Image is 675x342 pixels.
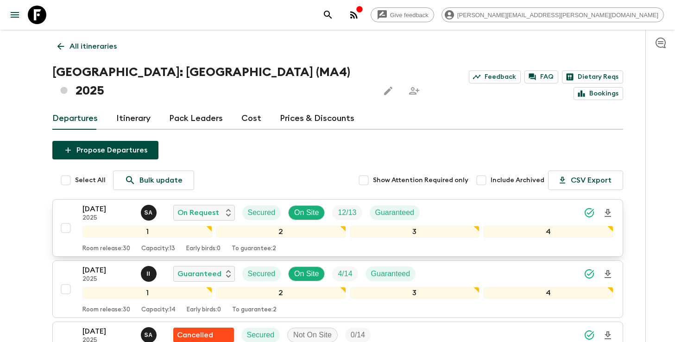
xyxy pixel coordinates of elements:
[452,12,663,19] span: [PERSON_NAME][EMAIL_ADDRESS][PERSON_NAME][DOMAIN_NAME]
[232,245,276,253] p: To guarantee: 2
[141,245,175,253] p: Capacity: 13
[351,329,365,341] p: 0 / 14
[82,306,130,314] p: Room release: 30
[280,108,354,130] a: Prices & Discounts
[52,260,623,318] button: [DATE]2025Ismail IngriouiGuaranteedSecuredOn SiteTrip FillGuaranteed1234Room release:30Capacity:1...
[405,82,423,100] span: Share this itinerary
[548,171,623,190] button: CSV Export
[350,226,480,238] div: 3
[113,171,194,190] a: Bulk update
[574,87,623,100] a: Bookings
[602,330,613,341] svg: Download Onboarding
[169,108,223,130] a: Pack Leaders
[141,269,158,276] span: Ismail Ingrioui
[145,331,153,339] p: S A
[82,265,133,276] p: [DATE]
[147,270,151,278] p: I I
[141,266,158,282] button: II
[350,287,480,299] div: 3
[371,268,410,279] p: Guaranteed
[584,329,595,341] svg: Synced Successfully
[82,203,133,215] p: [DATE]
[319,6,337,24] button: search adventures
[442,7,664,22] div: [PERSON_NAME][EMAIL_ADDRESS][PERSON_NAME][DOMAIN_NAME]
[52,37,122,56] a: All itineraries
[82,215,133,222] p: 2025
[242,205,281,220] div: Secured
[82,245,130,253] p: Room release: 30
[52,63,372,100] h1: [GEOGRAPHIC_DATA]: [GEOGRAPHIC_DATA] (MA4) 2025
[242,266,281,281] div: Secured
[216,287,346,299] div: 2
[248,268,276,279] p: Secured
[82,287,213,299] div: 1
[186,245,221,253] p: Early birds: 0
[247,329,275,341] p: Secured
[293,329,332,341] p: Not On Site
[187,306,221,314] p: Early birds: 0
[82,226,213,238] div: 1
[524,70,558,83] a: FAQ
[141,330,158,337] span: Samir Achahri
[82,276,133,283] p: 2025
[288,266,325,281] div: On Site
[145,209,153,216] p: S A
[69,41,117,52] p: All itineraries
[584,268,595,279] svg: Synced Successfully
[469,70,521,83] a: Feedback
[177,329,213,341] p: Cancelled
[52,141,158,159] button: Propose Departures
[602,208,613,219] svg: Download Onboarding
[6,6,24,24] button: menu
[248,207,276,218] p: Secured
[602,269,613,280] svg: Download Onboarding
[116,108,151,130] a: Itinerary
[52,199,623,257] button: [DATE]2025Samir AchahriOn RequestSecuredOn SiteTrip FillGuaranteed1234Room release:30Capacity:13E...
[232,306,277,314] p: To guarantee: 2
[141,208,158,215] span: Samir Achahri
[139,175,183,186] p: Bulk update
[177,207,219,218] p: On Request
[338,207,356,218] p: 12 / 13
[332,266,358,281] div: Trip Fill
[141,205,158,221] button: SA
[82,326,133,337] p: [DATE]
[294,207,319,218] p: On Site
[385,12,434,19] span: Give feedback
[483,287,613,299] div: 4
[75,176,106,185] span: Select All
[338,268,352,279] p: 4 / 14
[584,207,595,218] svg: Synced Successfully
[241,108,261,130] a: Cost
[491,176,544,185] span: Include Archived
[379,82,397,100] button: Edit this itinerary
[371,7,434,22] a: Give feedback
[177,268,221,279] p: Guaranteed
[562,70,623,83] a: Dietary Reqs
[332,205,362,220] div: Trip Fill
[288,205,325,220] div: On Site
[294,268,319,279] p: On Site
[52,108,98,130] a: Departures
[216,226,346,238] div: 2
[483,226,613,238] div: 4
[375,207,415,218] p: Guaranteed
[141,306,176,314] p: Capacity: 14
[373,176,468,185] span: Show Attention Required only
